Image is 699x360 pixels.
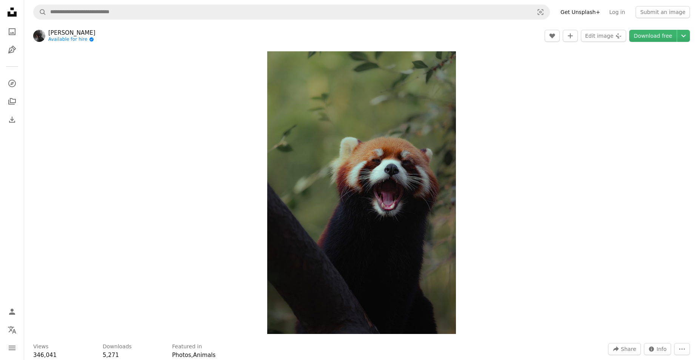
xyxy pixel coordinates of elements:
[545,30,560,42] button: Like
[33,5,550,20] form: Find visuals sitewide
[608,343,640,355] button: Share this image
[644,343,671,355] button: Stats about this image
[5,76,20,91] a: Explore
[677,30,690,42] button: Choose download size
[267,51,456,334] img: a red panda yawns in a tree
[5,112,20,127] a: Download History
[657,343,667,355] span: Info
[172,352,191,358] a: Photos
[5,322,20,337] button: Language
[5,24,20,39] a: Photos
[531,5,550,19] button: Visual search
[621,343,636,355] span: Share
[103,343,132,351] h3: Downloads
[563,30,578,42] button: Add to Collection
[556,6,605,18] a: Get Unsplash+
[629,30,677,42] a: Download free
[191,352,193,358] span: ,
[34,5,46,19] button: Search Unsplash
[5,304,20,319] a: Log in / Sign up
[103,352,119,358] span: 5,271
[581,30,626,42] button: Edit image
[267,51,456,334] button: Zoom in on this image
[172,343,202,351] h3: Featured in
[193,352,216,358] a: Animals
[674,343,690,355] button: More Actions
[5,340,20,355] button: Menu
[33,30,45,42] img: Go to Will Rust's profile
[48,29,95,37] a: [PERSON_NAME]
[5,42,20,57] a: Illustrations
[5,94,20,109] a: Collections
[636,6,690,18] button: Submit an image
[33,343,49,351] h3: Views
[33,352,57,358] span: 346,041
[48,37,95,43] a: Available for hire
[605,6,630,18] a: Log in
